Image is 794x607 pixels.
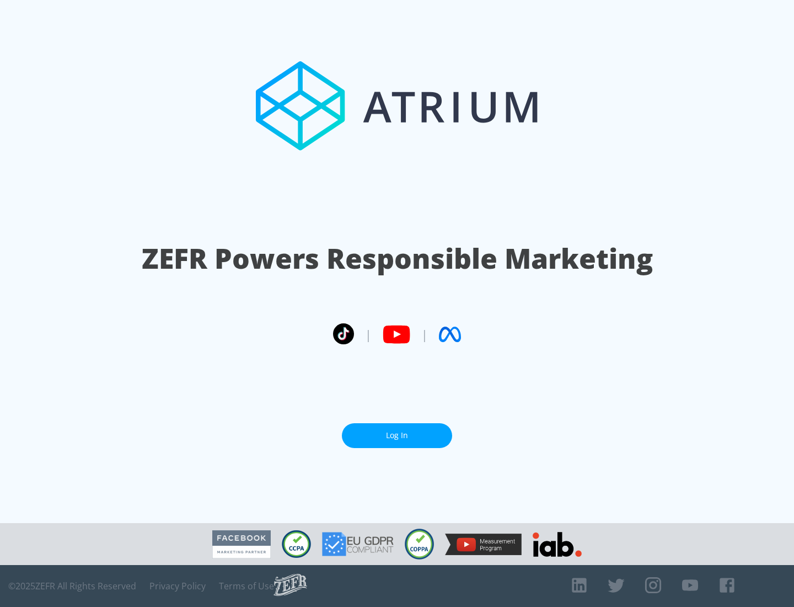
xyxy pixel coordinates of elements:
a: Terms of Use [219,581,274,592]
img: Facebook Marketing Partner [212,530,271,558]
a: Privacy Policy [149,581,206,592]
span: | [365,326,372,343]
img: GDPR Compliant [322,532,394,556]
a: Log In [342,423,452,448]
img: IAB [533,532,582,557]
img: CCPA Compliant [282,530,311,558]
span: | [421,326,428,343]
h1: ZEFR Powers Responsible Marketing [142,239,653,278]
img: YouTube Measurement Program [445,534,522,555]
img: COPPA Compliant [405,529,434,560]
span: © 2025 ZEFR All Rights Reserved [8,581,136,592]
